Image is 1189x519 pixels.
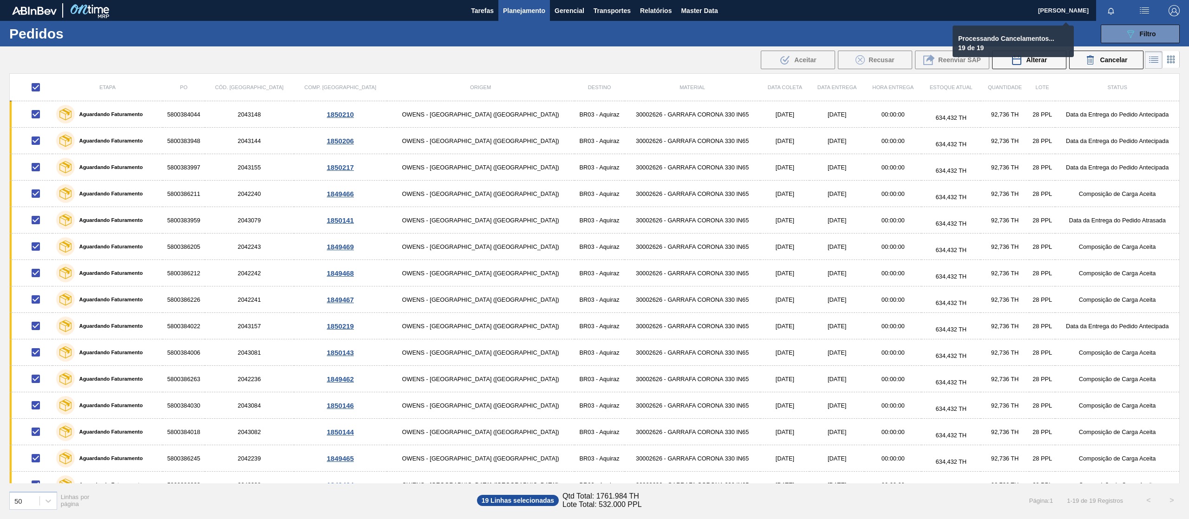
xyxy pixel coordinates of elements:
td: 28 PPL [1029,339,1055,366]
span: Destino [588,84,611,90]
label: Aguardando Faturamento [75,191,143,196]
span: PO [180,84,187,90]
div: 1850141 [295,216,385,224]
td: 92,736 TH [980,445,1029,472]
span: 634,432 TH [935,352,967,359]
a: Aguardando Faturamento58003839972043155OWENS - [GEOGRAPHIC_DATA] ([GEOGRAPHIC_DATA])BR03 - Aquira... [10,154,1180,181]
td: OWENS - [GEOGRAPHIC_DATA] ([GEOGRAPHIC_DATA]) [387,339,575,366]
td: OWENS - [GEOGRAPHIC_DATA] ([GEOGRAPHIC_DATA]) [387,260,575,286]
div: 1850146 [295,402,385,409]
span: Data Entrega [817,84,857,90]
a: Aguardando Faturamento58003862322042238OWENS - [GEOGRAPHIC_DATA] ([GEOGRAPHIC_DATA])BR03 - Aquira... [10,472,1180,498]
span: Linhas por página [61,493,90,507]
td: [DATE] [810,472,864,498]
button: Filtro [1101,25,1180,43]
td: 92,736 TH [980,128,1029,154]
span: Planejamento [503,5,545,16]
td: [DATE] [810,339,864,366]
td: 5800384018 [163,419,205,445]
span: Quantidade [988,84,1022,90]
td: 28 PPL [1029,445,1055,472]
td: [DATE] [810,154,864,181]
td: 00:00:00 [864,128,921,154]
span: 634,432 TH [935,458,967,465]
div: 1849462 [295,375,385,383]
td: OWENS - [GEOGRAPHIC_DATA] ([GEOGRAPHIC_DATA]) [387,207,575,234]
td: [DATE] [810,207,864,234]
div: 1849469 [295,243,385,251]
td: 2043148 [205,101,294,128]
td: 30002626 - GARRAFA CORONA 330 IN65 [625,234,760,260]
td: 30002626 - GARRAFA CORONA 330 IN65 [625,419,760,445]
a: Aguardando Faturamento58003862112042240OWENS - [GEOGRAPHIC_DATA] ([GEOGRAPHIC_DATA])BR03 - Aquira... [10,181,1180,207]
label: Aguardando Faturamento [75,217,143,223]
td: 5800383948 [163,128,205,154]
td: Data da Entrega do Pedido Antecipada [1055,101,1179,128]
td: Composição de Carga Aceita [1055,181,1179,207]
div: Alterar Pedido [992,51,1066,69]
span: Lote [1036,84,1049,90]
td: 30002626 - GARRAFA CORONA 330 IN65 [625,286,760,313]
td: [DATE] [760,101,810,128]
td: 30002626 - GARRAFA CORONA 330 IN65 [625,445,760,472]
span: 19 Linhas selecionadas [477,495,559,506]
td: 5800386212 [163,260,205,286]
span: Qtd Total: 1761.984 TH [562,492,639,500]
td: [DATE] [810,366,864,392]
td: OWENS - [GEOGRAPHIC_DATA] ([GEOGRAPHIC_DATA]) [387,101,575,128]
label: Aguardando Faturamento [75,111,143,117]
span: 634,432 TH [935,141,967,148]
span: Recusar [869,56,894,64]
span: Hora Entrega [872,84,914,90]
td: BR03 - Aquiraz [575,445,625,472]
td: Data da Entrega do Pedido Antecipada [1055,313,1179,339]
td: [DATE] [760,181,810,207]
td: BR03 - Aquiraz [575,419,625,445]
td: 92,736 TH [980,472,1029,498]
td: 92,736 TH [980,234,1029,260]
span: Filtro [1140,30,1156,38]
td: 5800386211 [163,181,205,207]
td: 2042239 [205,445,294,472]
td: [DATE] [810,128,864,154]
img: TNhmsLtSVTkK8tSr43FrP2fwEKptu5GPRR3wAAAABJRU5ErkJggg== [12,6,57,15]
td: 00:00:00 [864,234,921,260]
span: Origem [470,84,491,90]
label: Aguardando Faturamento [75,270,143,276]
td: OWENS - [GEOGRAPHIC_DATA] ([GEOGRAPHIC_DATA]) [387,154,575,181]
td: Composição de Carga Aceita [1055,260,1179,286]
td: 28 PPL [1029,366,1055,392]
td: 2043079 [205,207,294,234]
label: Aguardando Faturamento [75,138,143,143]
td: 5800384044 [163,101,205,128]
td: 30002626 - GARRAFA CORONA 330 IN65 [625,154,760,181]
div: Reenviar SAP [915,51,989,69]
td: [DATE] [810,260,864,286]
td: OWENS - [GEOGRAPHIC_DATA] ([GEOGRAPHIC_DATA]) [387,313,575,339]
td: [DATE] [760,154,810,181]
td: 2043084 [205,392,294,419]
td: Composição de Carga Aceita [1055,392,1179,419]
td: [DATE] [760,472,810,498]
td: [DATE] [760,339,810,366]
td: OWENS - [GEOGRAPHIC_DATA] ([GEOGRAPHIC_DATA]) [387,419,575,445]
td: 00:00:00 [864,207,921,234]
label: Aguardando Faturamento [75,429,143,435]
td: 5800384030 [163,392,205,419]
td: 00:00:00 [864,286,921,313]
td: 5800384022 [163,313,205,339]
td: [DATE] [810,234,864,260]
td: [DATE] [760,207,810,234]
td: 92,736 TH [980,260,1029,286]
div: 1850219 [295,322,385,330]
span: 634,432 TH [935,273,967,280]
td: OWENS - [GEOGRAPHIC_DATA] ([GEOGRAPHIC_DATA]) [387,128,575,154]
span: 634,432 TH [935,432,967,439]
label: Aguardando Faturamento [75,323,143,329]
td: 30002626 - GARRAFA CORONA 330 IN65 [625,128,760,154]
span: Data coleta [768,84,803,90]
td: 2042236 [205,366,294,392]
td: BR03 - Aquiraz [575,366,625,392]
td: Composição de Carga Aceita [1055,286,1179,313]
a: Aguardando Faturamento58003839592043079OWENS - [GEOGRAPHIC_DATA] ([GEOGRAPHIC_DATA])BR03 - Aquira... [10,207,1180,234]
